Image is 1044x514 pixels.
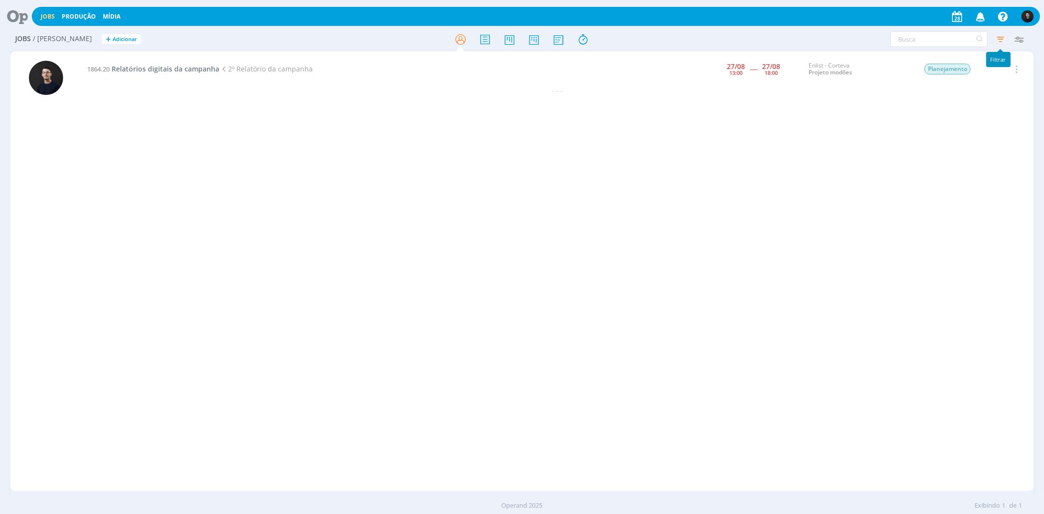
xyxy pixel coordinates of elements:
span: + [106,34,111,45]
a: 1864.20Relatórios digitais da campanha [87,64,219,73]
button: C [1021,8,1034,25]
span: Relatórios digitais da campanha [112,64,219,73]
div: Enlist - Corteva [809,62,909,76]
button: Jobs [38,13,58,21]
a: Produção [62,12,96,21]
button: Mídia [100,13,123,21]
span: 1 [1002,501,1005,511]
button: +Adicionar [102,34,141,45]
span: de [1009,501,1017,511]
div: Filtrar [986,52,1011,67]
div: 27/08 [727,63,745,70]
span: Adicionar [113,36,137,43]
span: ----- [750,64,758,73]
div: - - - [81,85,1033,95]
span: / [PERSON_NAME] [33,35,92,43]
span: 2º Relatório da campanha [219,64,313,73]
span: Exibindo [974,501,1000,511]
input: Busca [890,31,988,47]
span: Planejamento [925,64,971,74]
a: Mídia [103,12,120,21]
img: C [29,61,63,95]
div: 13:00 [730,70,743,75]
img: C [1021,10,1034,23]
a: Jobs [41,12,55,21]
span: 1 [1019,501,1022,511]
a: Projeto modões [809,68,852,76]
div: 18:00 [765,70,778,75]
div: 27/08 [763,63,781,70]
span: Jobs [15,35,31,43]
button: Produção [59,13,99,21]
span: 1864.20 [87,65,110,73]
